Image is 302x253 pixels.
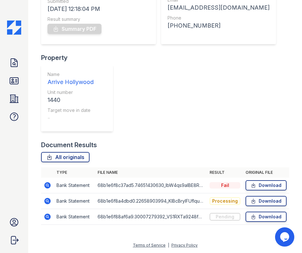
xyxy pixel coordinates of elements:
[95,209,207,225] td: 68b1e6f88af6a9.30007279392_VS1RXTa9248fNSLpQGK0 (1).pdf
[95,193,207,209] td: 68b1e6f8a4dbd0.22658903994_KIBcBrylFUfIquUseP3q (1).pdf
[243,167,289,178] th: Original file
[133,243,166,248] a: Terms of Service
[47,71,94,87] a: Name Arrive Hollywood
[47,16,150,22] div: Result summary
[210,197,240,205] div: Processing
[95,178,207,193] td: 68b1e6f8c37ad5.74651430630_IbW4qs9aIBE8RRvM6YMd (1).pdf
[246,196,287,206] a: Download
[168,15,270,21] div: Phone
[246,212,287,222] a: Download
[210,182,240,189] div: Fail
[41,53,118,62] div: Property
[47,107,94,114] div: Target move in date
[7,21,21,35] img: CE_Icon_Blue-c292c112584629df590d857e76928e9f676e5b41ef8f769ba2f05ee15b207248.png
[54,178,95,193] td: Bank Statement
[168,21,270,30] div: [PHONE_NUMBER]
[41,140,97,149] div: Document Results
[210,213,240,221] div: Pending
[41,152,90,162] a: All originals
[54,167,95,178] th: Type
[207,167,243,178] th: Result
[47,78,94,87] div: Arrive Hollywood
[47,89,94,96] div: Unit number
[171,243,198,248] a: Privacy Policy
[168,3,270,12] div: [EMAIL_ADDRESS][DOMAIN_NAME]
[168,243,169,248] div: |
[47,4,150,13] div: [DATE] 12:18:04 PM
[47,114,94,122] div: -
[54,193,95,209] td: Bank Statement
[47,96,94,105] div: 1440
[246,180,287,190] a: Download
[54,209,95,225] td: Bank Statement
[95,167,207,178] th: File name
[275,227,296,247] iframe: chat widget
[47,71,94,78] div: Name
